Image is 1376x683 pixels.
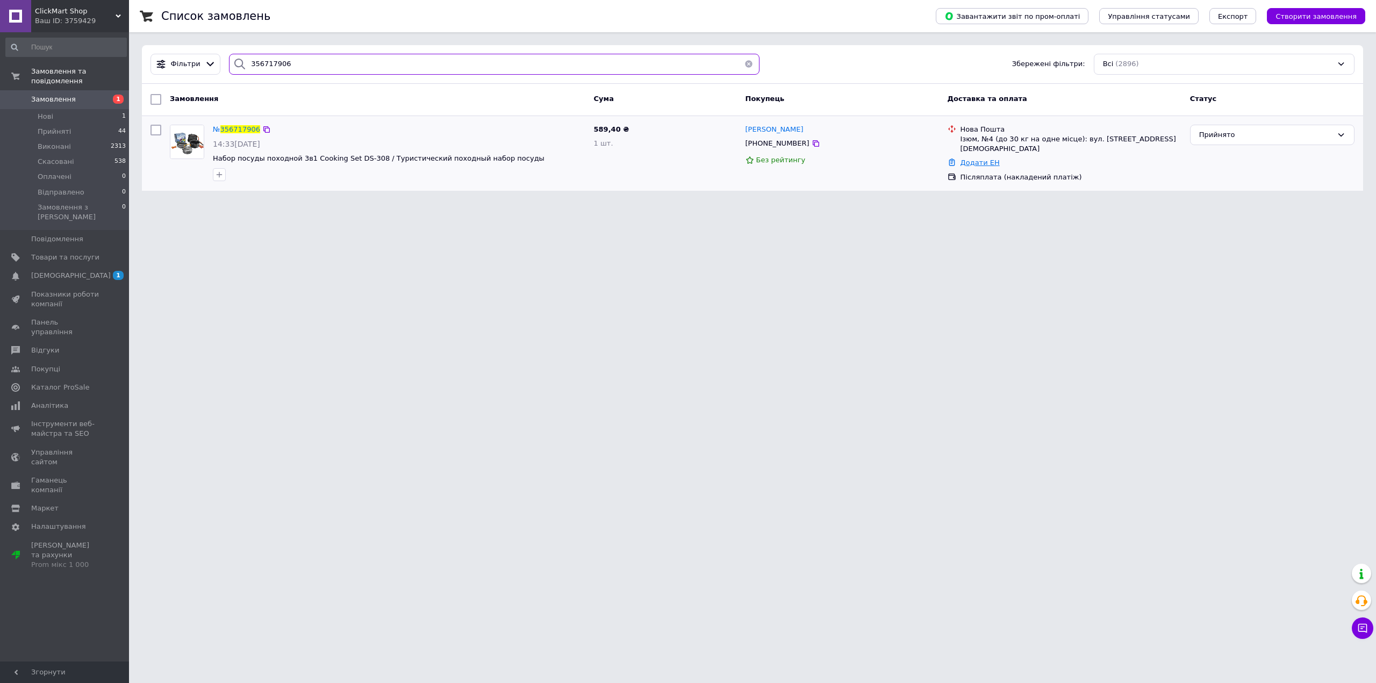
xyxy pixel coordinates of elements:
button: Створити замовлення [1267,8,1365,24]
span: Панель управління [31,318,99,337]
input: Пошук за номером замовлення, ПІБ покупця, номером телефону, Email, номером накладної [229,54,759,75]
span: 14:33[DATE] [213,140,260,148]
div: Прийнято [1199,130,1332,141]
span: Доставка та оплата [948,95,1027,103]
span: Покупці [31,364,60,374]
span: Прийняті [38,127,71,136]
span: Cума [594,95,614,103]
span: Збережені фільтри: [1012,59,1085,69]
span: Гаманець компанії [31,476,99,495]
span: 1 [122,112,126,121]
span: 1 [113,271,124,280]
span: Замовлення [31,95,76,104]
span: Відправлено [38,188,84,197]
span: Нові [38,112,53,121]
button: Завантажити звіт по пром-оплаті [936,8,1088,24]
span: 356717906 [220,125,260,133]
span: [PHONE_NUMBER] [746,139,809,147]
span: Показники роботи компанії [31,290,99,309]
button: Очистить [738,54,759,75]
span: 0 [122,188,126,197]
span: Налаштування [31,522,86,531]
span: 1 [113,95,124,104]
span: Інструменти веб-майстра та SEO [31,419,99,438]
button: Експорт [1209,8,1257,24]
span: Аналітика [31,401,68,411]
div: Ваш ID: 3759429 [35,16,129,26]
span: [PERSON_NAME] [746,125,804,133]
span: Експорт [1218,12,1248,20]
span: 0 [122,172,126,182]
span: 538 [114,157,126,167]
span: 0 [122,203,126,222]
span: Відгуки [31,346,59,355]
span: Повідомлення [31,234,83,244]
span: ClickMart Shop [35,6,116,16]
span: (2896) [1115,60,1138,68]
a: Додати ЕН [961,159,1000,167]
span: Замовлення та повідомлення [31,67,129,86]
span: 2313 [111,142,126,152]
span: 44 [118,127,126,136]
span: Покупець [746,95,785,103]
a: [PERSON_NAME] [746,125,804,135]
div: Ізюм, №4 (до 30 кг на одне місце): вул. [STREET_ADDRESS][DEMOGRAPHIC_DATA] [961,134,1181,154]
span: Управління сайтом [31,448,99,467]
a: Створити замовлення [1256,12,1365,20]
div: Нова Пошта [961,125,1181,134]
h1: Список замовлень [161,10,270,23]
a: Набор посуды походной 3в1 Cooking Set DS-308 / Туристический походный набор посуды [213,154,544,162]
div: Післяплата (накладений платіж) [961,172,1181,182]
span: [PERSON_NAME] та рахунки [31,541,99,570]
span: Каталог ProSale [31,383,89,392]
span: Завантажити звіт по пром-оплаті [944,11,1080,21]
button: Управління статусами [1099,8,1199,24]
input: Пошук [5,38,127,57]
span: [DEMOGRAPHIC_DATA] [31,271,111,281]
span: Створити замовлення [1275,12,1357,20]
span: Управління статусами [1108,12,1190,20]
span: Замовлення з [PERSON_NAME] [38,203,122,222]
a: №356717906 [213,125,260,133]
span: Без рейтингу [756,156,806,164]
span: Статус [1190,95,1217,103]
button: Чат з покупцем [1352,617,1373,639]
span: Замовлення [170,95,218,103]
span: Виконані [38,142,71,152]
span: Товари та послуги [31,253,99,262]
span: Всі [1103,59,1114,69]
span: Оплачені [38,172,71,182]
span: Скасовані [38,157,74,167]
span: 589,40 ₴ [594,125,629,133]
span: Фільтри [171,59,200,69]
span: № [213,125,220,133]
span: Маркет [31,504,59,513]
div: Prom мікс 1 000 [31,560,99,570]
img: Фото товару [170,125,204,159]
span: 1 шт. [594,139,613,147]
